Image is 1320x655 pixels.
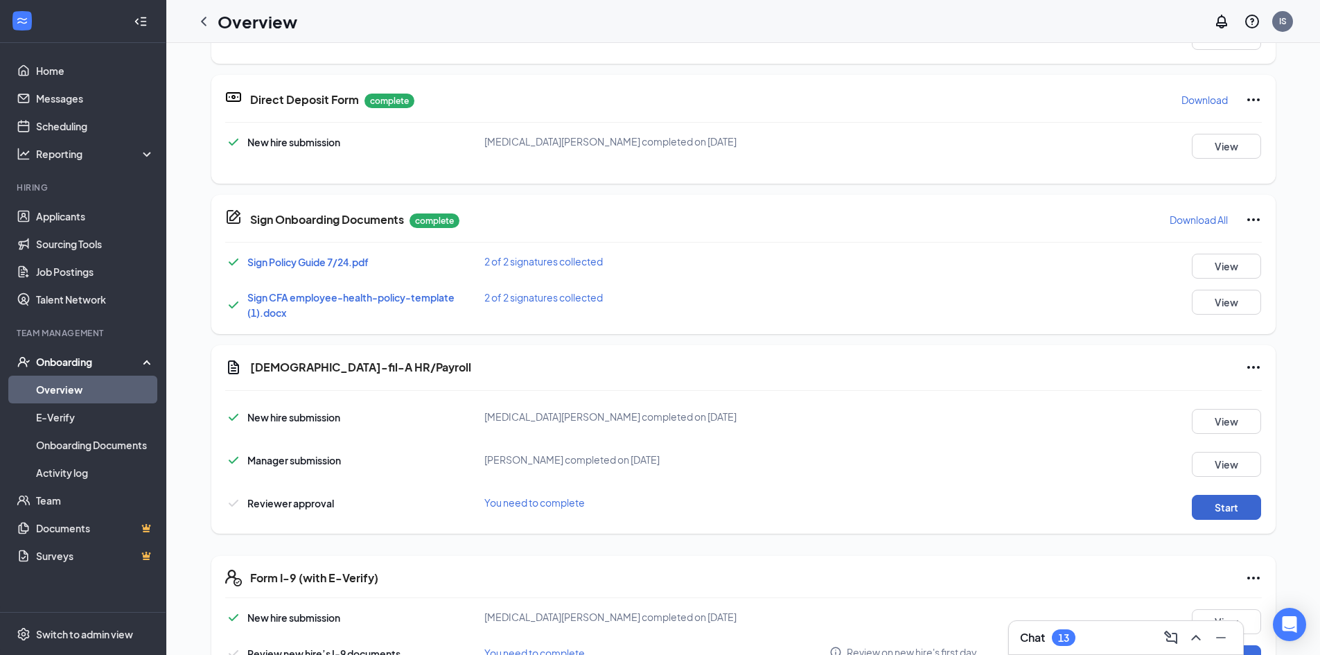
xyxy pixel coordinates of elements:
div: Hiring [17,182,152,193]
svg: Ellipses [1245,91,1262,108]
a: Sign CFA employee-health-policy-template (1).docx [247,291,455,319]
a: Sourcing Tools [36,230,155,258]
button: View [1192,254,1261,279]
button: ComposeMessage [1160,627,1182,649]
button: View [1192,452,1261,477]
h5: Sign Onboarding Documents [250,212,404,227]
div: 13 [1058,632,1069,644]
svg: DirectDepositIcon [225,89,242,105]
svg: Checkmark [225,297,242,313]
p: Download All [1170,213,1228,227]
div: Switch to admin view [36,627,133,641]
h5: Form I-9 (with E-Verify) [250,570,378,586]
button: View [1192,409,1261,434]
a: Messages [36,85,155,112]
span: 2 of 2 signatures collected [484,255,603,268]
span: Reviewer approval [247,497,334,509]
span: New hire submission [247,136,340,148]
svg: Document [225,359,242,376]
svg: Collapse [134,15,148,28]
a: Scheduling [36,112,155,140]
h1: Overview [218,10,297,33]
a: Talent Network [36,286,155,313]
h3: Chat [1020,630,1045,645]
a: SurveysCrown [36,542,155,570]
svg: UserCheck [17,355,30,369]
svg: Checkmark [225,134,242,150]
button: Minimize [1210,627,1232,649]
span: 2 of 2 signatures collected [484,291,603,304]
button: ChevronUp [1185,627,1207,649]
svg: FormI9EVerifyIcon [225,570,242,586]
button: Download [1181,89,1229,111]
div: Onboarding [36,355,143,369]
svg: Checkmark [225,609,242,626]
a: Home [36,57,155,85]
svg: Analysis [17,147,30,161]
span: Manager submission [247,454,341,466]
svg: Checkmark [225,409,242,426]
a: Applicants [36,202,155,230]
p: complete [410,213,459,228]
svg: Checkmark [225,452,242,469]
a: E-Verify [36,403,155,431]
span: New hire submission [247,611,340,624]
span: You need to complete [484,496,585,509]
svg: QuestionInfo [1244,13,1260,30]
button: View [1192,134,1261,159]
span: New hire submission [247,411,340,423]
a: Activity log [36,459,155,487]
button: View [1192,609,1261,634]
a: Sign Policy Guide 7/24.pdf [247,256,369,268]
div: Open Intercom Messenger [1273,608,1306,641]
h5: Direct Deposit Form [250,92,359,107]
svg: ChevronLeft [195,13,212,30]
span: [MEDICAL_DATA][PERSON_NAME] completed on [DATE] [484,611,737,623]
h5: [DEMOGRAPHIC_DATA]-fil-A HR/Payroll [250,360,471,375]
svg: ChevronUp [1188,629,1204,646]
span: [PERSON_NAME] completed on [DATE] [484,453,660,466]
svg: CompanyDocumentIcon [225,209,242,225]
div: IS [1279,15,1287,27]
p: complete [364,94,414,108]
button: Download All [1169,209,1229,231]
svg: Ellipses [1245,211,1262,228]
svg: Minimize [1213,629,1229,646]
button: Start [1192,495,1261,520]
svg: Notifications [1213,13,1230,30]
a: Job Postings [36,258,155,286]
svg: ComposeMessage [1163,629,1179,646]
a: Team [36,487,155,514]
a: Overview [36,376,155,403]
span: [MEDICAL_DATA][PERSON_NAME] completed on [DATE] [484,135,737,148]
div: Reporting [36,147,155,161]
div: Team Management [17,327,152,339]
svg: Ellipses [1245,570,1262,586]
svg: Ellipses [1245,359,1262,376]
svg: Checkmark [225,254,242,270]
span: [MEDICAL_DATA][PERSON_NAME] completed on [DATE] [484,410,737,423]
a: DocumentsCrown [36,514,155,542]
p: Download [1181,93,1228,107]
svg: WorkstreamLogo [15,14,29,28]
svg: Settings [17,627,30,641]
a: Onboarding Documents [36,431,155,459]
button: View [1192,290,1261,315]
svg: Checkmark [225,495,242,512]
